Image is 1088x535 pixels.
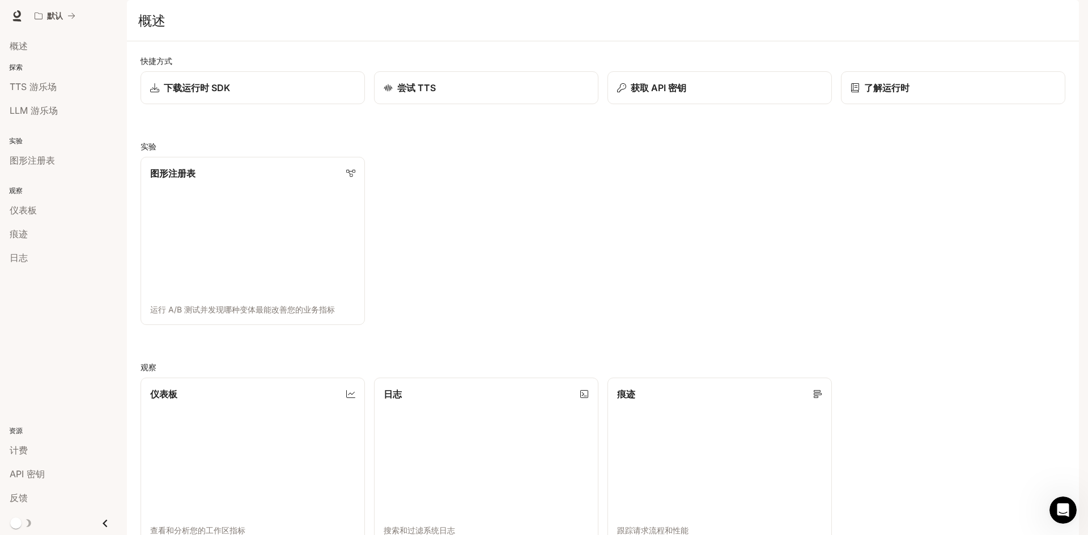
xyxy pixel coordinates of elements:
font: 查看和分析您的工作区指标 [150,525,245,535]
a: 图形注册表运行 A/B 测试并发现哪种变体最能改善您的业务指标 [141,157,365,325]
font: 下载运行时 SDK [164,82,230,93]
font: 获取 API 密钥 [631,82,686,93]
font: 尝试 TTS [397,82,436,93]
a: 尝试 TTS [374,71,598,104]
font: 观察 [141,362,156,372]
iframe: 对讲机实时聊天 [1049,497,1077,524]
font: 仪表板 [150,388,177,400]
font: 痕迹 [617,388,635,400]
font: 图形注册表 [150,168,195,179]
font: 了解运行时 [864,82,909,93]
font: 概述 [138,12,165,29]
button: 所有工作区 [29,5,80,27]
font: 默认 [47,11,63,20]
font: 运行 A/B 测试并发现哪种变体最能改善您的业务指标 [150,305,335,314]
font: 快捷方式 [141,56,172,66]
font: 日志 [384,388,402,400]
button: 获取 API 密钥 [607,71,832,104]
font: 搜索和过滤系统日志 [384,525,455,535]
a: 下载运行时 SDK [141,71,365,104]
a: 了解运行时 [841,71,1065,104]
font: 实验 [141,142,156,151]
font: 跟踪请求流程和性能 [617,525,688,535]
